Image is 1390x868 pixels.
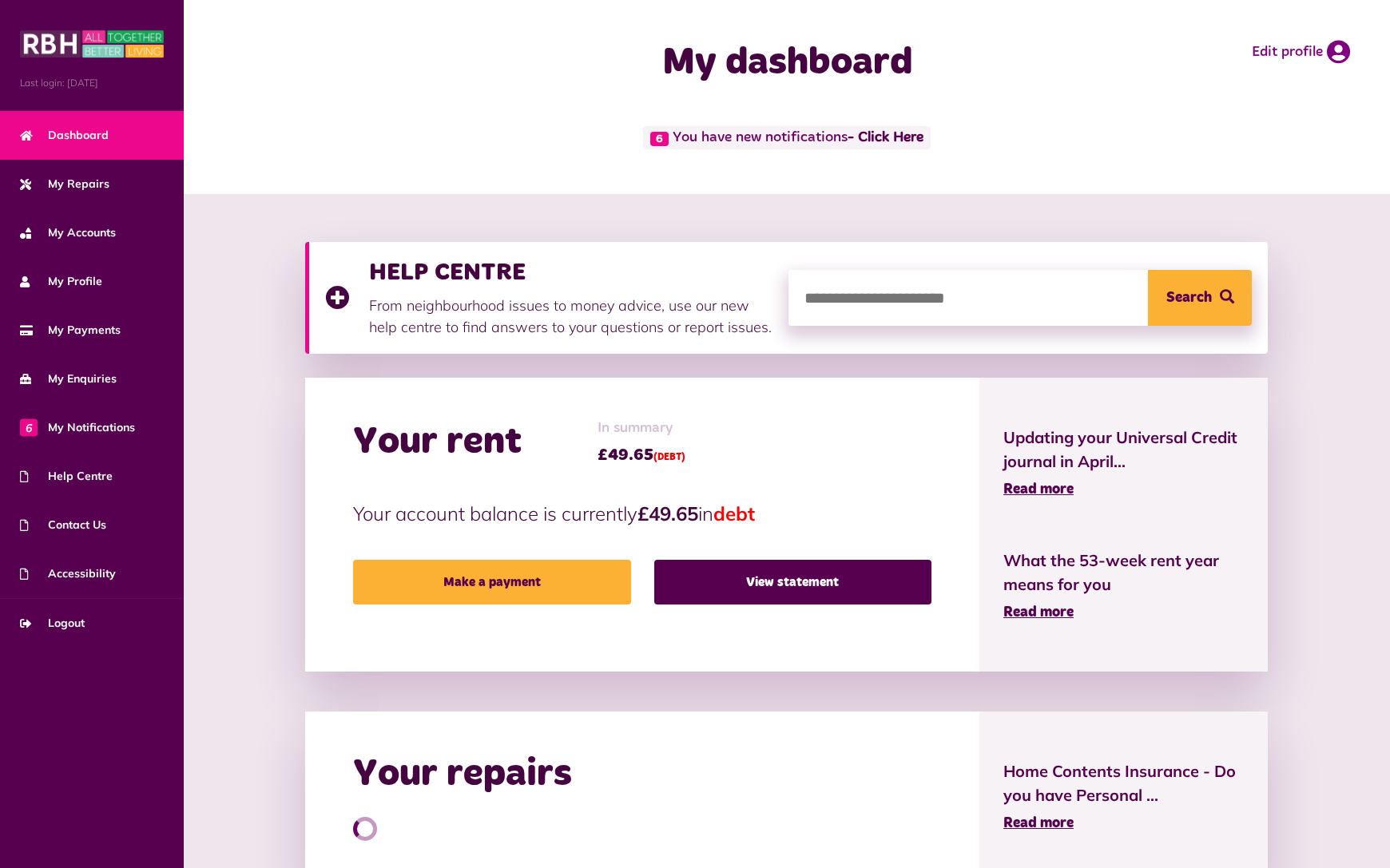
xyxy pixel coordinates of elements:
span: Logout [20,615,85,632]
span: Updating your Universal Credit journal in April... [1003,426,1244,474]
h1: My dashboard [502,40,1073,86]
span: Last login: [DATE] [20,76,164,90]
strong: £49.65 [637,501,698,525]
span: Help Centre [20,468,113,485]
img: MyRBH [20,28,164,60]
a: Home Contents Insurance - Do you have Personal ... Read more [1003,759,1244,834]
h2: Your rent [353,419,522,466]
p: From neighbourhood issues to money advice, use our new help centre to find answers to your questi... [369,295,772,338]
span: (DEBT) [653,453,685,462]
a: Make a payment [353,560,630,604]
span: In summary [598,418,685,439]
span: 6 [650,132,669,146]
h3: HELP CENTRE [369,258,772,287]
span: Search [1166,270,1212,326]
span: Contact Us [20,517,106,533]
span: My Repairs [20,176,109,192]
button: Search [1148,270,1252,326]
span: debt [713,501,755,525]
span: My Payments [20,322,121,339]
span: You have new notifications [643,126,930,149]
a: View statement [654,560,931,604]
span: 6 [20,418,38,436]
a: - Click Here [848,131,923,145]
span: £49.65 [598,443,685,467]
a: Edit profile [1252,40,1350,64]
p: Your account balance is currently in [353,499,931,528]
span: Read more [1003,605,1074,620]
span: What the 53-week rent year means for you [1003,549,1244,597]
span: My Profile [20,273,102,290]
h2: Your repairs [353,751,572,798]
span: Dashboard [20,127,109,144]
span: My Accounts [20,224,116,241]
span: My Notifications [20,419,135,436]
span: Read more [1003,816,1074,830]
span: Home Contents Insurance - Do you have Personal ... [1003,759,1244,807]
span: Accessibility [20,565,116,582]
span: My Enquiries [20,371,117,387]
a: Updating your Universal Credit journal in April... Read more [1003,426,1244,501]
span: Read more [1003,482,1074,497]
a: What the 53-week rent year means for you Read more [1003,549,1244,624]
